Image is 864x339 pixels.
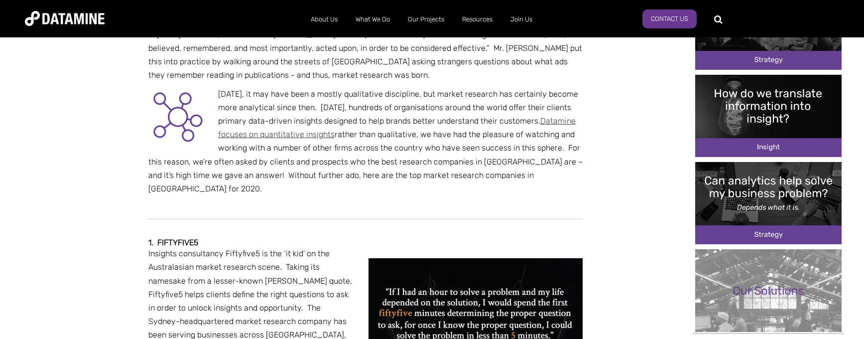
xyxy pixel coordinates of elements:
[148,28,583,82] p: In [DATE]’s America, a man named [PERSON_NAME] came up with the theory that advertising had to be...
[148,238,198,247] strong: 1. Fiftyfive5
[148,87,208,147] img: Data Scientist purple icon for market research
[148,87,583,196] p: [DATE], it may have been a mostly qualitative discipline, but market research has certainly becom...
[695,75,842,157] img: How do we translate insights cover image
[501,6,541,32] a: Join Us
[453,6,501,32] a: Resources
[695,249,842,332] img: Our Solutions
[302,6,347,32] a: About Us
[347,6,399,32] a: What We Do
[399,6,453,32] a: Our Projects
[642,9,697,28] a: Contact Us
[25,11,105,26] img: Datamine
[695,162,842,244] img: Can analytics solve my problem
